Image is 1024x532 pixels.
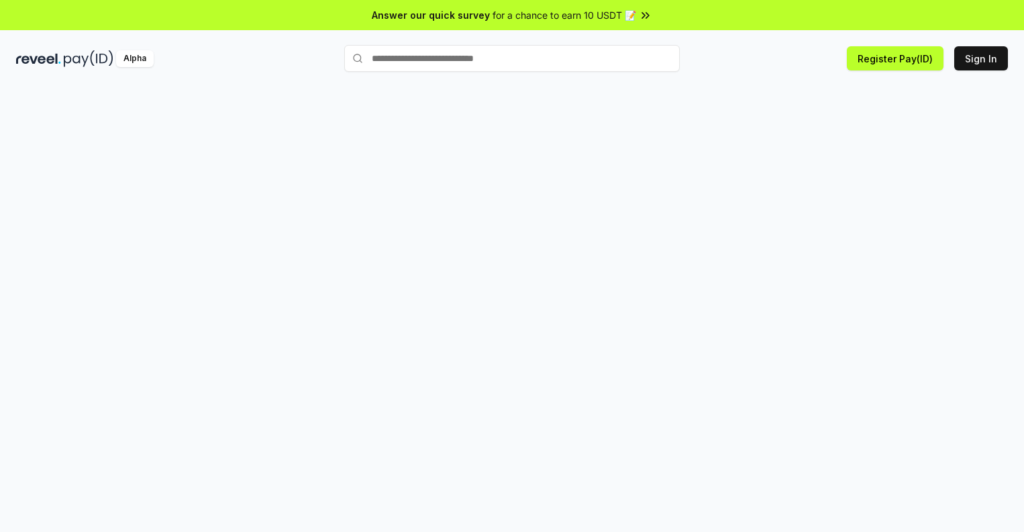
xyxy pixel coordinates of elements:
[16,50,61,67] img: reveel_dark
[954,46,1008,70] button: Sign In
[64,50,113,67] img: pay_id
[372,8,490,22] span: Answer our quick survey
[847,46,943,70] button: Register Pay(ID)
[116,50,154,67] div: Alpha
[493,8,636,22] span: for a chance to earn 10 USDT 📝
